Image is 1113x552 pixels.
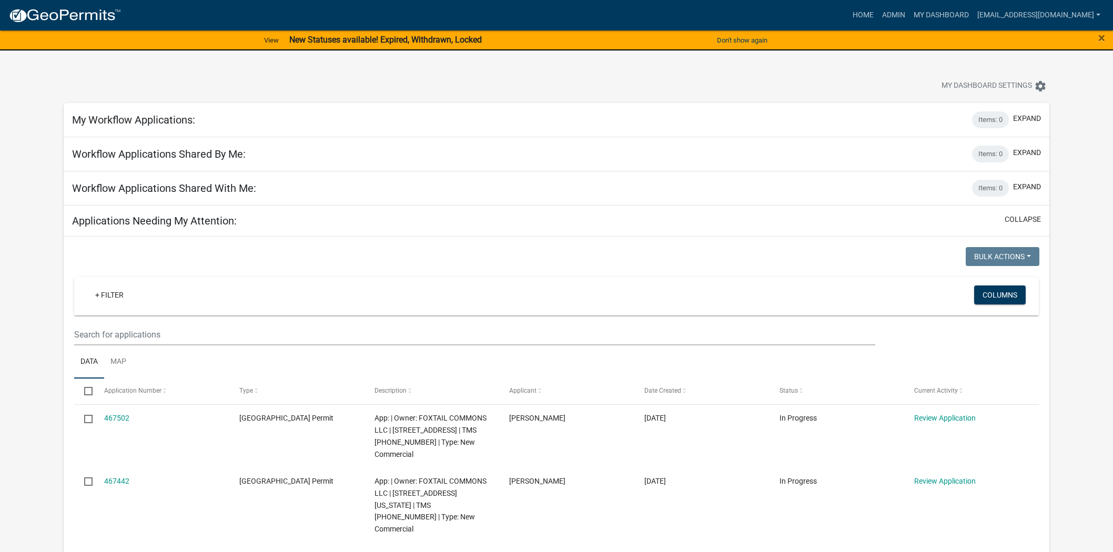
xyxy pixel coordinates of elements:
span: Date Created [644,387,681,394]
strong: New Statuses available! Expired, Withdrawn, Locked [289,35,482,45]
datatable-header-cell: Current Activity [904,379,1039,404]
span: 08/21/2025 [644,414,666,422]
span: Current Activity [914,387,958,394]
datatable-header-cell: Date Created [634,379,770,404]
button: Bulk Actions [966,247,1039,266]
button: Columns [974,285,1026,304]
span: Type [239,387,253,394]
a: Map [104,345,133,379]
span: 08/21/2025 [644,477,666,485]
span: × [1098,30,1105,45]
a: Admin [878,5,909,25]
a: 467442 [104,477,129,485]
a: 467502 [104,414,129,422]
span: Application Number [104,387,161,394]
i: settings [1034,80,1047,93]
h5: Workflow Applications Shared By Me: [72,148,246,160]
datatable-header-cell: Application Number [94,379,229,404]
button: expand [1013,147,1041,158]
datatable-header-cell: Select [74,379,94,404]
input: Search for applications [74,324,876,345]
a: Review Application [914,414,976,422]
h5: Applications Needing My Attention: [72,214,237,227]
span: My Dashboard Settings [942,80,1032,93]
datatable-header-cell: Applicant [499,379,634,404]
h5: Workflow Applications Shared With Me: [72,182,256,195]
a: View [260,32,283,49]
div: Items: 0 [972,111,1009,128]
span: Description [375,387,407,394]
span: Jasper County Building Permit [239,414,333,422]
button: My Dashboard Settingssettings [933,76,1055,96]
datatable-header-cell: Type [229,379,365,404]
div: Items: 0 [972,180,1009,197]
a: Home [848,5,878,25]
datatable-header-cell: Description [364,379,499,404]
a: Data [74,345,104,379]
span: Preston Parfitt [509,414,565,422]
span: App: | Owner: FOXTAIL COMMONS LLC | 12 Leatherback Lane Ridgeland South Carolina | TMS 081-00-03-... [375,477,487,533]
span: In Progress [780,414,817,422]
h5: My Workflow Applications: [72,114,195,126]
button: Close [1098,32,1105,44]
div: Items: 0 [972,146,1009,162]
button: Don't show again [713,32,772,49]
span: Preston Parfitt [509,477,565,485]
a: Review Application [914,477,976,485]
span: Applicant [509,387,537,394]
span: In Progress [780,477,817,485]
button: expand [1013,181,1041,192]
span: Jasper County Building Permit [239,477,333,485]
span: App: | Owner: FOXTAIL COMMONS LLC | 53 Foxtail Drive, Ridgeland SC | TMS 081-00-03-030 | Type: Ne... [375,414,487,458]
a: + Filter [87,285,132,304]
button: expand [1013,113,1041,124]
span: Status [780,387,798,394]
a: My Dashboard [909,5,973,25]
a: [EMAIL_ADDRESS][DOMAIN_NAME] [973,5,1105,25]
datatable-header-cell: Status [769,379,904,404]
button: collapse [1005,214,1041,225]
